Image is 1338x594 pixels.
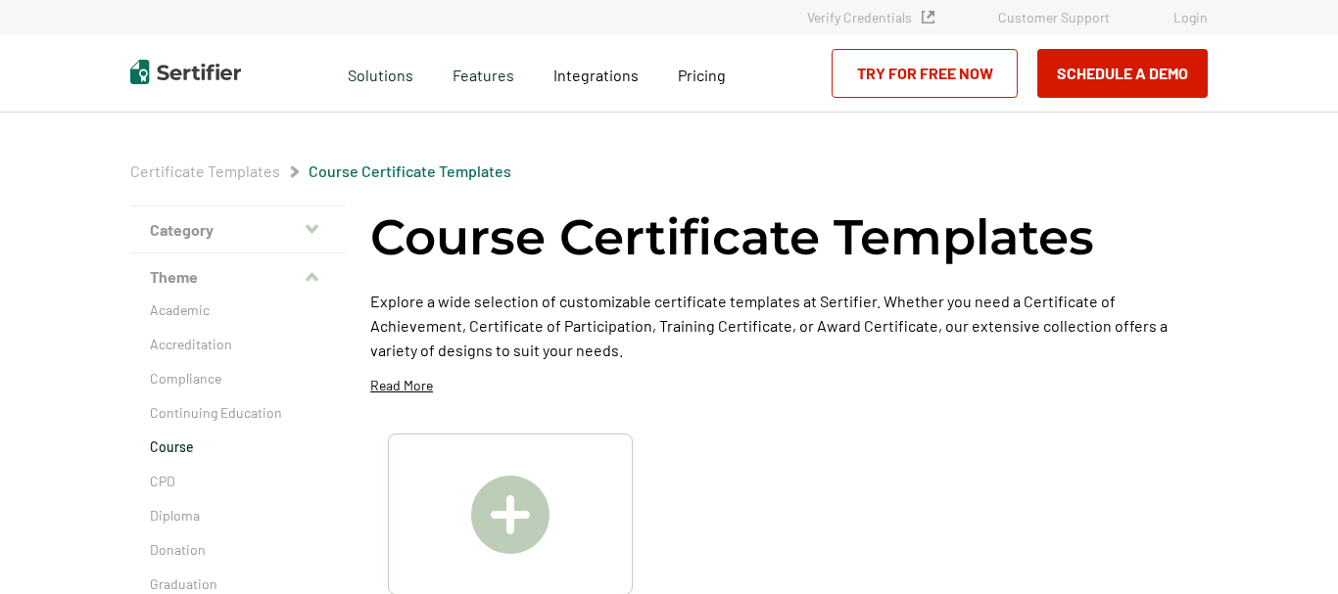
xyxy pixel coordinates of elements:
[150,540,326,560] a: Donation
[150,437,326,457] a: Course
[150,369,326,388] a: Compliance
[130,161,511,181] div: Breadcrumb
[130,206,346,253] button: Category
[150,506,326,525] a: Diploma
[998,9,1110,25] a: Customer Support
[1173,9,1208,25] a: Login
[553,61,639,85] a: Integrations
[309,161,511,181] span: Course Certificate Templates
[130,60,241,84] img: Sertifier | Digital Credentialing Platform
[471,476,550,554] img: Create A Blank Certificate
[678,61,726,85] a: Pricing
[130,161,280,180] a: Certificate Templates
[370,289,1208,362] p: Explore a wide selection of customizable certificate templates at Sertifier. Whether you need a C...
[807,9,934,25] a: Verify Credentials
[453,61,514,85] span: Features
[832,49,1018,98] a: Try for Free Now
[130,253,346,300] button: Theme
[130,161,280,181] span: Certificate Templates
[150,335,326,354] a: Accreditation
[150,574,326,594] a: Graduation
[678,66,726,84] span: Pricing
[370,206,1094,269] h1: Course Certificate Templates
[150,300,326,320] a: Academic
[150,472,326,491] a: CPD
[370,376,433,395] p: Read More
[150,403,326,423] a: Continuing Education
[348,61,413,85] span: Solutions
[309,161,511,180] a: Course Certificate Templates
[553,66,639,84] span: Integrations
[922,11,934,23] img: Verified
